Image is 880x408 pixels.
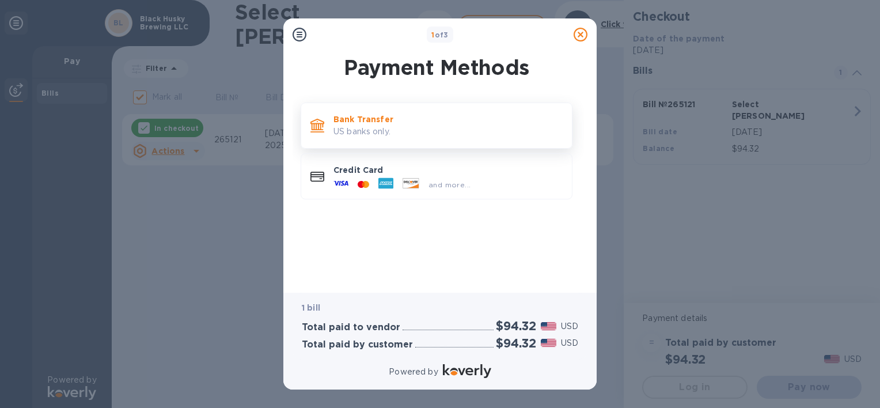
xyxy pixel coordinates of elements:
[333,126,563,138] p: US banks only.
[561,320,578,333] p: USD
[333,164,563,176] p: Credit Card
[302,339,413,350] h3: Total paid by customer
[431,31,434,39] span: 1
[443,364,491,378] img: Logo
[561,337,578,349] p: USD
[431,31,449,39] b: of 3
[389,366,438,378] p: Powered by
[541,322,556,330] img: USD
[428,180,471,189] span: and more...
[298,55,575,80] h1: Payment Methods
[496,319,536,333] h2: $94.32
[496,336,536,350] h2: $94.32
[302,303,320,312] b: 1 bill
[541,339,556,347] img: USD
[333,114,563,125] p: Bank Transfer
[302,322,400,333] h3: Total paid to vendor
